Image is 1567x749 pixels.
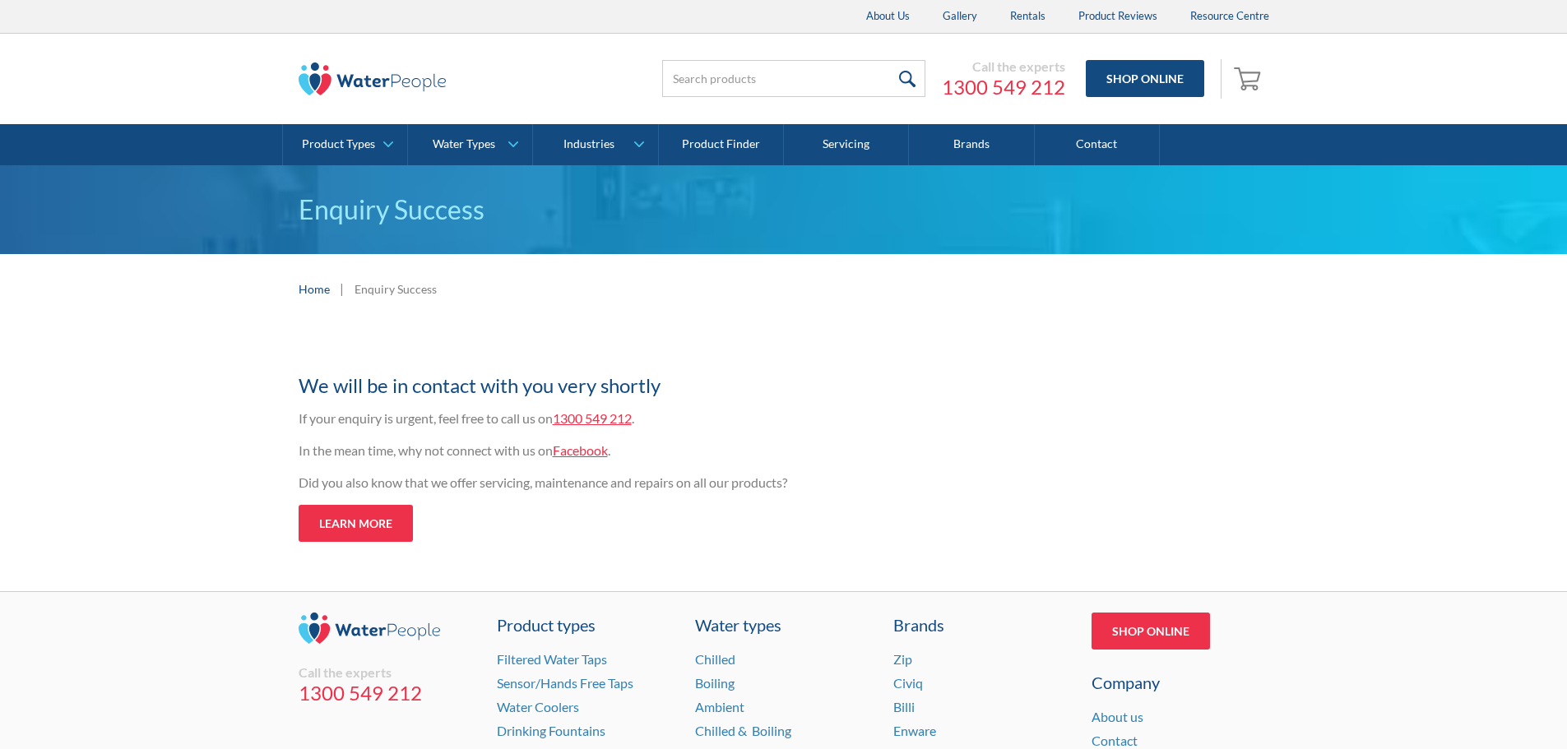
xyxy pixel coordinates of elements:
[695,613,873,637] a: Water types
[553,410,632,426] a: 1300 549 212
[942,75,1065,99] a: 1300 549 212
[497,699,579,714] a: Water Coolers
[533,124,657,165] a: Industries
[299,340,940,363] h1: Thank you for your enquiry
[283,124,407,165] a: Product Types
[299,681,476,705] a: 1300 549 212
[299,190,1269,229] p: Enquiry Success
[1092,613,1210,650] a: Shop Online
[497,723,605,738] a: Drinking Fountains
[1092,670,1269,695] div: Company
[662,60,925,97] input: Search products
[497,651,607,667] a: Filtered Water Taps
[1092,709,1143,724] a: About us
[299,409,940,428] p: If your enquiry is urgent, feel free to call us on .
[497,613,675,637] a: Product types
[338,279,346,298] div: |
[893,613,1071,637] div: Brands
[497,675,633,691] a: Sensor/Hands Free Taps
[1092,733,1138,748] a: Contact
[1402,667,1567,749] iframe: podium webchat widget bubble
[893,651,912,667] a: Zip
[299,441,940,460] p: In the mean time, why not connect with us on .
[784,124,909,165] a: Servicing
[695,723,791,738] a: Chilled & Boiling
[893,723,936,738] a: Enware
[1234,65,1265,91] img: shopping cart
[299,505,413,542] a: Learn more
[695,675,735,691] a: Boiling
[553,442,608,458] a: Facebook
[659,124,784,165] a: Product Finder
[355,280,437,298] div: Enquiry Success
[893,699,915,714] a: Billi
[408,124,532,165] a: Water Types
[302,137,375,151] div: Product Types
[1035,124,1160,165] a: Contact
[1086,60,1204,97] a: Shop Online
[299,280,330,298] a: Home
[695,699,744,714] a: Ambient
[909,124,1034,165] a: Brands
[893,675,923,691] a: Civiq
[299,371,940,400] h2: We will be in contact with you very shortly
[299,473,940,492] p: Did you also know that we offer servicing, maintenance and repairs on all our products?
[299,664,476,681] div: Call the experts
[299,62,447,95] img: The Water People
[433,137,495,151] div: Water Types
[1230,59,1269,99] a: Open empty cart
[942,58,1065,75] div: Call the experts
[563,137,614,151] div: Industries
[695,651,735,667] a: Chilled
